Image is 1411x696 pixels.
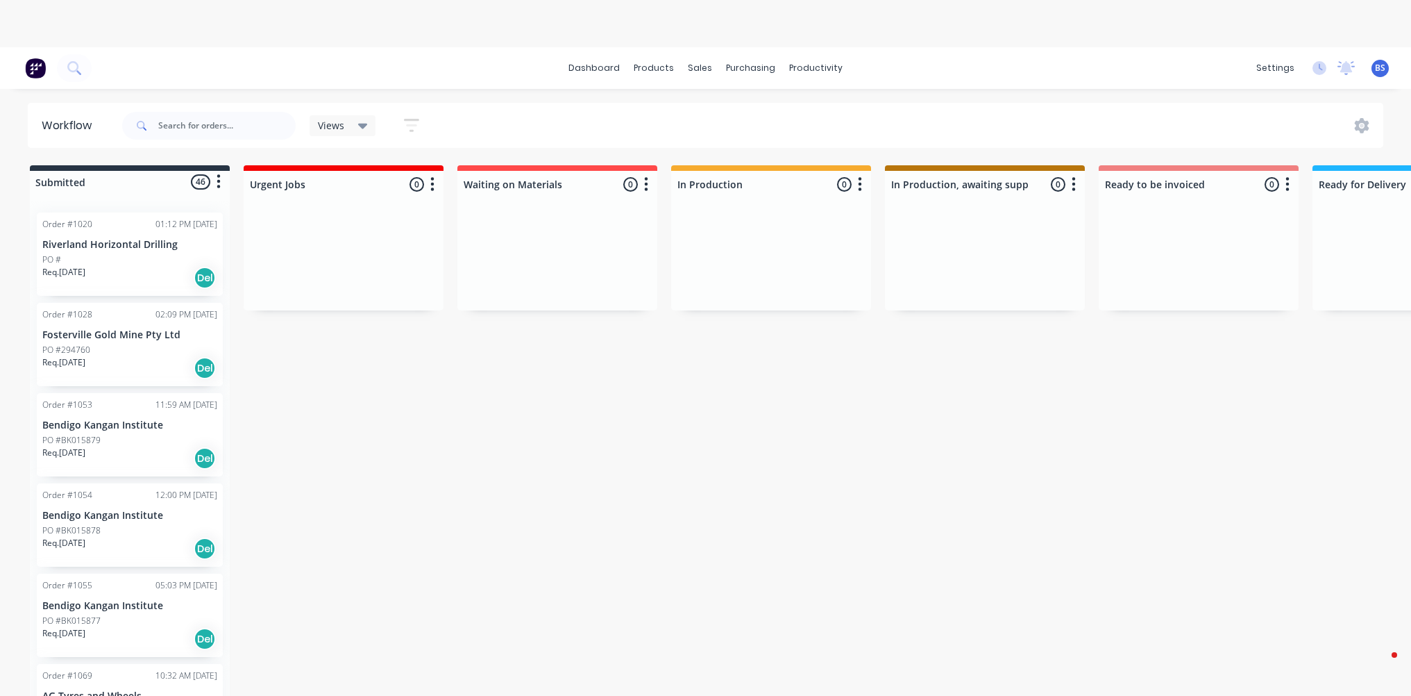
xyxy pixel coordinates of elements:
[155,308,217,321] div: 02:09 PM [DATE]
[37,213,223,296] div: Order #102001:12 PM [DATE]Riverland Horizontal DrillingPO #Req.[DATE]Del
[681,58,719,78] div: sales
[561,58,627,78] a: dashboard
[1375,62,1385,74] span: BS
[37,303,223,386] div: Order #102802:09 PM [DATE]Fosterville Gold Mine Pty LtdPO #294760Req.[DATE]Del
[42,670,92,682] div: Order #1069
[158,112,296,140] input: Search for orders...
[42,117,99,134] div: Workflow
[37,393,223,477] div: Order #105311:59 AM [DATE]Bendigo Kangan InstitutePO #BK015879Req.[DATE]Del
[782,58,850,78] div: productivity
[42,600,217,612] p: Bendigo Kangan Institute
[1364,649,1397,682] iframe: Intercom live chat
[42,579,92,592] div: Order #1055
[42,266,85,279] p: Req. [DATE]
[42,254,61,266] p: PO #
[155,218,217,231] div: 01:12 PM [DATE]
[155,670,217,682] div: 10:32 AM [DATE]
[194,628,216,650] div: Del
[155,579,217,592] div: 05:03 PM [DATE]
[42,489,92,502] div: Order #1054
[318,118,344,133] span: Views
[42,239,217,251] p: Riverland Horizontal Drilling
[42,447,85,459] p: Req. [DATE]
[194,267,216,289] div: Del
[42,308,92,321] div: Order #1028
[42,510,217,522] p: Bendigo Kangan Institute
[42,218,92,231] div: Order #1020
[42,356,85,369] p: Req. [DATE]
[155,399,217,411] div: 11:59 AM [DATE]
[42,615,101,627] p: PO #BK015877
[194,447,216,470] div: Del
[42,329,217,341] p: Fosterville Gold Mine Pty Ltd
[42,420,217,431] p: Bendigo Kangan Institute
[1249,58,1301,78] div: settings
[25,58,46,78] img: Factory
[42,627,85,640] p: Req. [DATE]
[37,574,223,657] div: Order #105505:03 PM [DATE]Bendigo Kangan InstitutePO #BK015877Req.[DATE]Del
[42,537,85,549] p: Req. [DATE]
[155,489,217,502] div: 12:00 PM [DATE]
[42,434,101,447] p: PO #BK015879
[194,538,216,560] div: Del
[42,344,90,356] p: PO #294760
[37,483,223,567] div: Order #105412:00 PM [DATE]Bendigo Kangan InstitutePO #BK015878Req.[DATE]Del
[42,524,101,537] p: PO #BK015878
[194,357,216,379] div: Del
[42,399,92,411] div: Order #1053
[719,58,782,78] div: purchasing
[627,58,681,78] div: products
